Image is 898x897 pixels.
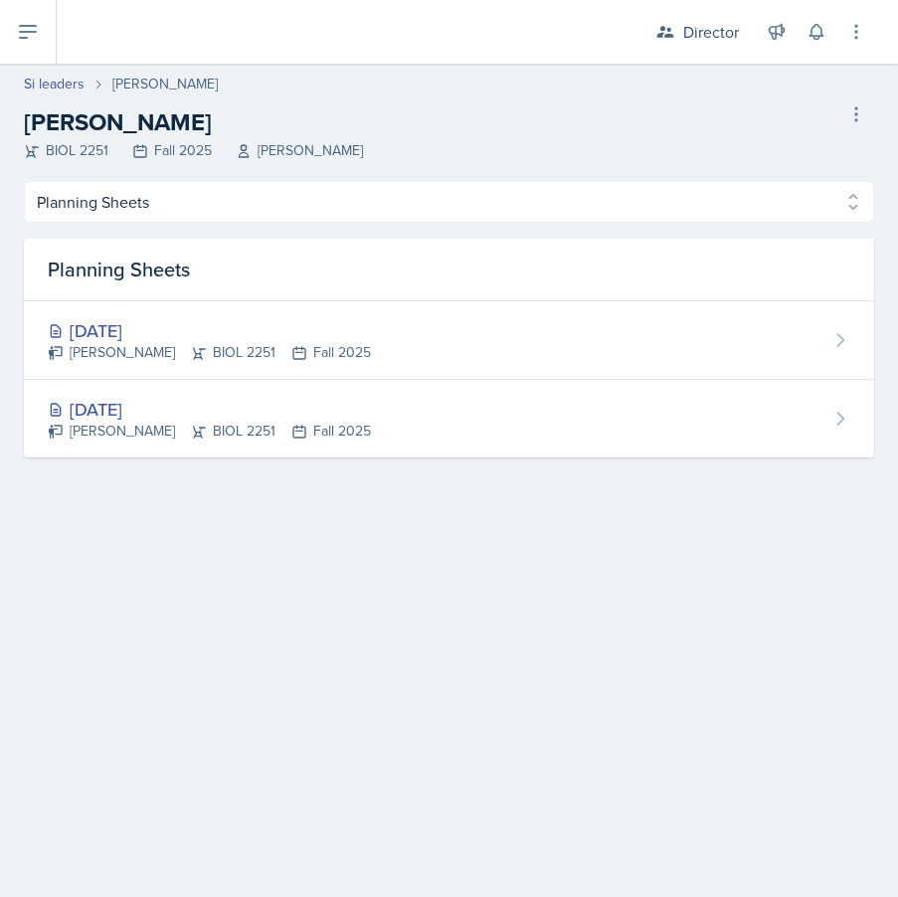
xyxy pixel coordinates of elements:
[48,396,371,423] div: [DATE]
[683,20,739,44] div: Director
[48,317,371,344] div: [DATE]
[24,301,874,380] a: [DATE] [PERSON_NAME]BIOL 2251Fall 2025
[24,239,874,301] div: Planning Sheets
[48,342,371,363] div: [PERSON_NAME] BIOL 2251 Fall 2025
[24,380,874,457] a: [DATE] [PERSON_NAME]BIOL 2251Fall 2025
[24,140,363,161] div: BIOL 2251 Fall 2025 [PERSON_NAME]
[24,74,85,94] a: Si leaders
[112,74,218,94] div: [PERSON_NAME]
[24,104,363,140] h2: [PERSON_NAME]
[48,421,371,442] div: [PERSON_NAME] BIOL 2251 Fall 2025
